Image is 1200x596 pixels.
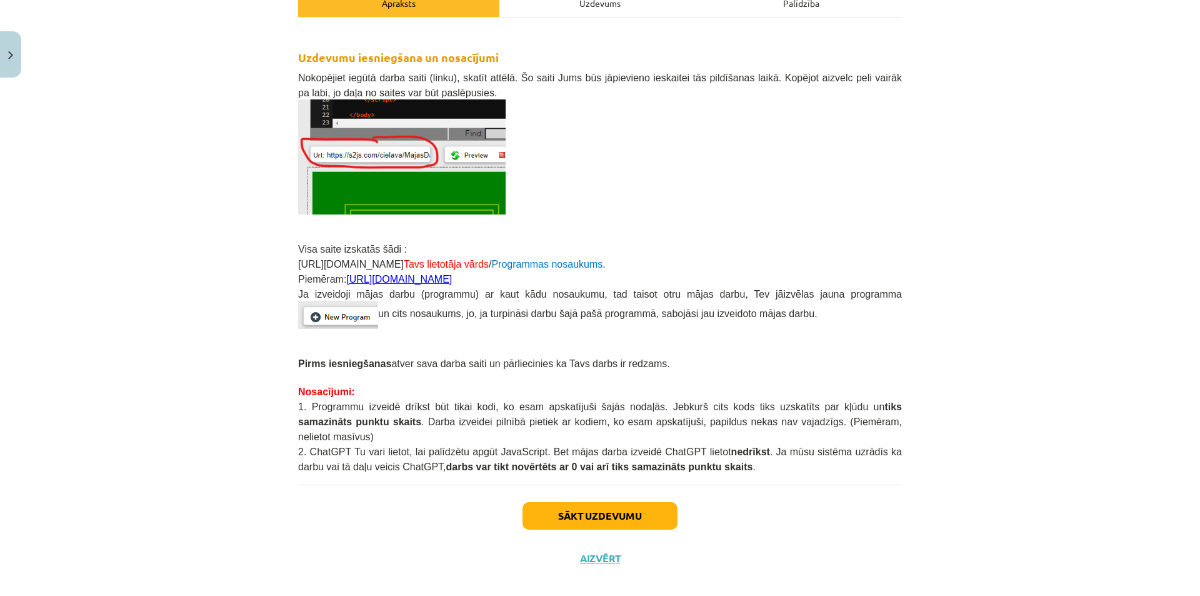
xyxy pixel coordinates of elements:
button: Aizvērt [576,552,624,565]
b: nedrīkst [731,447,770,457]
span: Nosacījumi: [298,386,355,397]
a: [URL][DOMAIN_NAME] [346,274,452,285]
span: Tavs lietotāja vārds [404,259,489,270]
span: Ja izveidoji mājas darbu (programmu) ar kaut kādu nosaukumu, tad taisot otru mājas darbu, Tev jāi... [298,289,902,320]
span: atver sava darba saiti un pārliecinies ka Tavs darbs ir redzams. [391,358,669,369]
span: Nokopējiet iegūtā darba saiti (linku), skatīt attēlā. Šo saiti Jums būs jāpievieno ieskaitei tās ... [298,73,902,98]
img: Attēls, kurā ir teksts, ekrānuzņēmums, displejs, programmatūra Apraksts ģenerēts automātiski [298,99,506,215]
img: icon-close-lesson-0947bae3869378f0d4975bcd49f059093ad1ed9edebbc8119c70593378902aed.svg [8,51,13,59]
strong: Uzdevumu iesniegšana un nosacījumi [298,50,499,64]
b: darbs var tikt novērtēts ar 0 vai arī tiks samazināts punktu skaits [446,462,753,472]
button: Sākt uzdevumu [522,502,677,530]
span: Piemēram: [298,274,452,285]
img: E5SmAQcgBGNEsD2CFCYDZ2f8FKhSKy9FBhHeghQBYDiAIgP1fIMsF2Pf5mBCYjRVWzwqDIAZ2nIj2iWsE0DwKCCIQogGzCfVC... [298,301,378,329]
span: 1. Programmu izveidē drīkst būt tikai kodi, ko esam apskatījuši šajās nodaļās. Jebkurš cits kods ... [298,402,902,442]
span: Pirms iesniegšanas [298,358,391,369]
span: [URL][DOMAIN_NAME] / . [298,259,606,270]
span: Visa saite izskatās šādi : [298,244,407,255]
span: 2. ChatGPT Tu vari lietot, lai palīdzētu apgūt JavaScript. Bet mājas darba izveidē ChatGPT lietot... [298,447,902,472]
b: tiks samazināts punktu skaits [298,402,902,427]
span: Programmas nosaukums [491,259,602,270]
